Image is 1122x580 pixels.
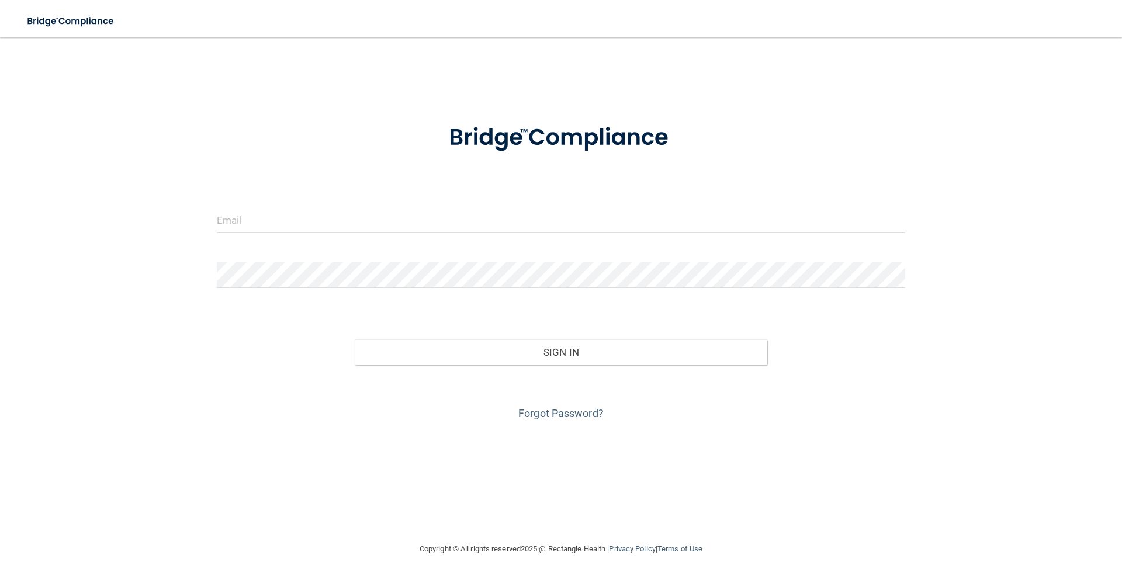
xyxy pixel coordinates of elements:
button: Sign In [355,339,768,365]
a: Privacy Policy [609,544,655,553]
a: Forgot Password? [518,407,604,419]
a: Terms of Use [657,544,702,553]
input: Email [217,207,905,233]
img: bridge_compliance_login_screen.278c3ca4.svg [425,107,697,168]
img: bridge_compliance_login_screen.278c3ca4.svg [18,9,125,33]
div: Copyright © All rights reserved 2025 @ Rectangle Health | | [348,530,774,568]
